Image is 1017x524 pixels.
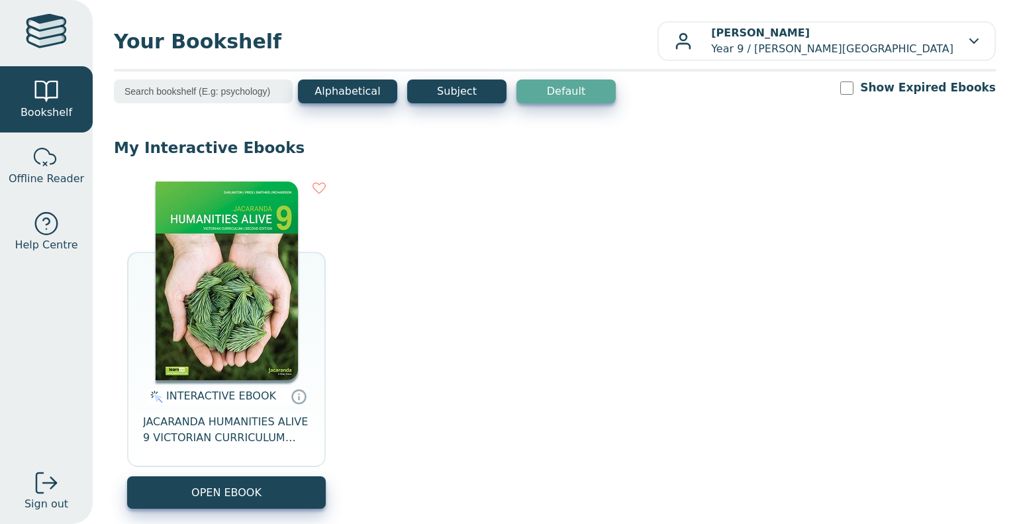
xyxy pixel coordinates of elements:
[21,105,72,121] span: Bookshelf
[860,79,996,96] label: Show Expired Ebooks
[9,171,84,187] span: Offline Reader
[516,79,616,103] button: Default
[657,21,996,61] button: [PERSON_NAME]Year 9 / [PERSON_NAME][GEOGRAPHIC_DATA]
[298,79,397,103] button: Alphabetical
[127,476,326,509] button: OPEN EBOOK
[156,182,298,380] img: 077f7911-7c91-e911-a97e-0272d098c78b.jpg
[166,390,276,402] span: INTERACTIVE EBOOK
[114,79,293,103] input: Search bookshelf (E.g: psychology)
[711,25,953,57] p: Year 9 / [PERSON_NAME][GEOGRAPHIC_DATA]
[114,26,657,56] span: Your Bookshelf
[143,414,310,446] span: JACARANDA HUMANITIES ALIVE 9 VICTORIAN CURRICULUM LEARNON EBOOK 2E
[407,79,507,103] button: Subject
[291,388,307,404] a: Interactive eBooks are accessed online via the publisher’s portal. They contain interactive resou...
[711,26,810,39] b: [PERSON_NAME]
[146,389,163,405] img: interactive.svg
[114,138,996,158] p: My Interactive Ebooks
[15,237,77,253] span: Help Centre
[24,496,68,512] span: Sign out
